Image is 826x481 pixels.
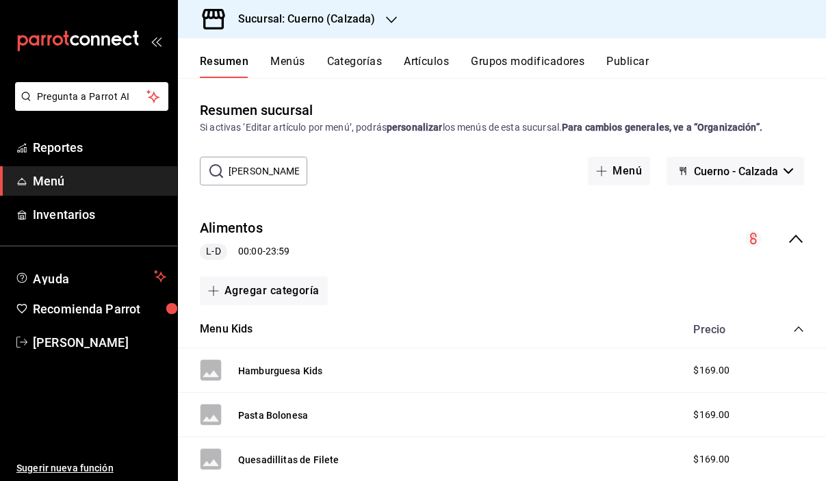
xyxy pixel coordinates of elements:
button: Menu Kids [200,322,253,337]
div: navigation tabs [200,55,826,78]
div: 00:00 - 23:59 [200,244,289,260]
button: Quesadillitas de Filete [238,453,339,467]
div: Resumen sucursal [200,100,313,120]
button: Agregar categoría [200,276,328,305]
span: $169.00 [693,408,730,422]
span: Ayuda [33,268,149,285]
button: Pasta Bolonesa [238,408,308,422]
div: collapse-menu-row [178,207,826,271]
span: L-D [201,244,226,259]
div: Precio [680,323,767,336]
button: Pregunta a Parrot AI [15,82,168,111]
span: Cuerno - Calzada [694,165,778,178]
span: Recomienda Parrot [33,300,166,318]
button: Menú [588,157,650,185]
input: Buscar menú [229,157,307,185]
button: Cuerno - Calzada [667,157,804,185]
strong: personalizar [387,122,443,133]
a: Pregunta a Parrot AI [10,99,168,114]
span: $169.00 [693,363,730,378]
button: Categorías [327,55,383,78]
span: Inventarios [33,205,166,224]
button: Grupos modificadores [471,55,584,78]
button: Resumen [200,55,248,78]
span: $169.00 [693,452,730,467]
span: Reportes [33,138,166,157]
button: Alimentos [200,218,263,238]
button: Menús [270,55,305,78]
h3: Sucursal: Cuerno (Calzada) [227,11,375,27]
span: Menú [33,172,166,190]
button: Hamburguesa Kids [238,364,322,378]
div: Si activas ‘Editar artículo por menú’, podrás los menús de esta sucursal. [200,120,804,135]
strong: Para cambios generales, ve a “Organización”. [562,122,762,133]
span: [PERSON_NAME] [33,333,166,352]
button: collapse-category-row [793,324,804,335]
span: Sugerir nueva función [16,461,166,476]
span: Pregunta a Parrot AI [37,90,147,104]
button: Artículos [404,55,449,78]
button: Publicar [606,55,649,78]
button: open_drawer_menu [151,36,162,47]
